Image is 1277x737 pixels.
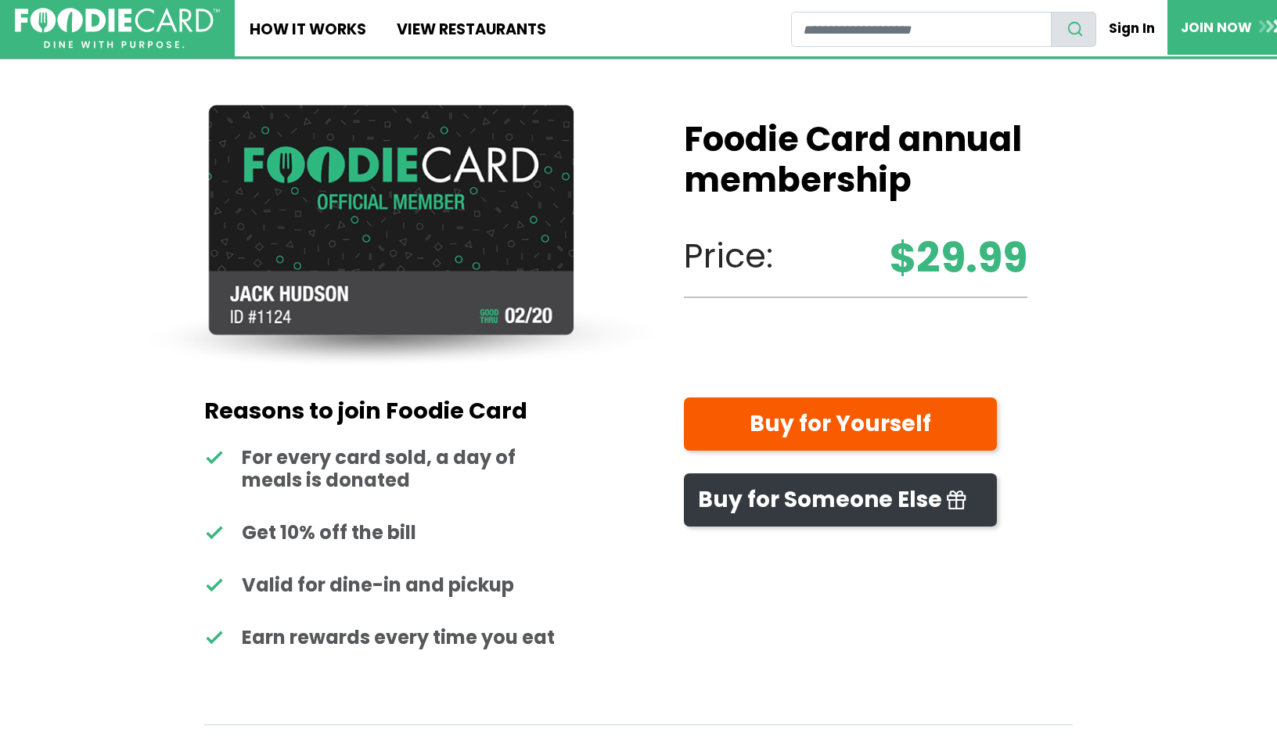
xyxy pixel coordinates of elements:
strong: $29.99 [890,227,1027,289]
a: Buy for Yourself [684,397,997,451]
li: Valid for dine-in and pickup [204,574,563,597]
button: search [1051,12,1096,47]
li: For every card sold, a day of meals is donated [204,447,563,492]
li: Get 10% off the bill [204,522,563,545]
input: restaurant search [791,12,1052,47]
img: FoodieCard; Eat, Drink, Save, Donate [15,8,220,49]
a: Buy for Someone Else [684,473,997,527]
p: Price: [684,231,1028,282]
h2: Reasons to join Foodie Card [204,397,563,425]
a: Sign In [1096,11,1168,45]
h1: Foodie Card annual membership [684,120,1028,201]
li: Earn rewards every time you eat [204,627,563,649]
